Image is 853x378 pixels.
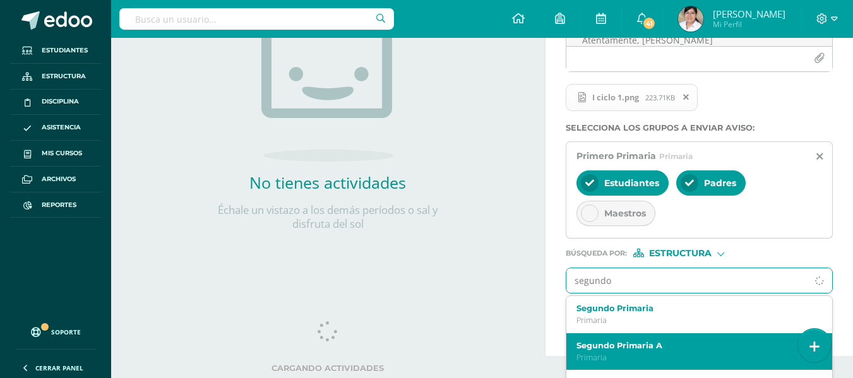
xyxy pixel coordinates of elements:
[604,208,646,219] span: Maestros
[201,172,454,193] h2: No tienes actividades
[10,90,101,115] a: Disciplina
[576,341,813,350] label: Segundo Primaria A
[42,97,79,107] span: Disciplina
[15,315,96,346] a: Soporte
[576,352,813,363] p: Primaria
[566,123,833,133] label: Selecciona los grupos a enviar aviso :
[35,363,83,372] span: Cerrar panel
[10,38,101,64] a: Estudiantes
[10,167,101,192] a: Archivos
[576,304,813,313] label: Segundo Primaria
[642,16,656,30] span: 41
[576,315,813,326] p: Primaria
[136,363,520,373] label: Cargando actividades
[51,328,81,336] span: Soporte
[676,90,697,104] span: Remover archivo
[10,115,101,141] a: Asistencia
[566,268,808,293] input: Ej. Primero primaria
[678,6,703,32] img: 81b4b96153a5e26d3d090ab20a7281c5.png
[645,93,675,102] span: 223.71KB
[42,71,86,81] span: Estructura
[42,148,82,158] span: Mis cursos
[604,177,659,189] span: Estudiantes
[42,45,88,56] span: Estudiantes
[42,122,81,133] span: Asistencia
[713,19,785,30] span: Mi Perfil
[42,174,76,184] span: Archivos
[10,141,101,167] a: Mis cursos
[201,203,454,231] p: Échale un vistazo a los demás períodos o sal y disfruta del sol
[586,92,645,102] span: I ciclo 1.png
[566,250,627,257] span: Búsqueda por :
[633,249,728,257] div: [object Object]
[119,8,394,30] input: Busca un usuario...
[649,250,712,257] span: Estructura
[10,192,101,218] a: Reportes
[713,8,785,20] span: [PERSON_NAME]
[42,200,76,210] span: Reportes
[659,151,693,161] span: Primaria
[704,177,736,189] span: Padres
[10,64,101,90] a: Estructura
[576,150,656,162] span: Primero Primaria
[566,84,698,112] span: I ciclo 1.png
